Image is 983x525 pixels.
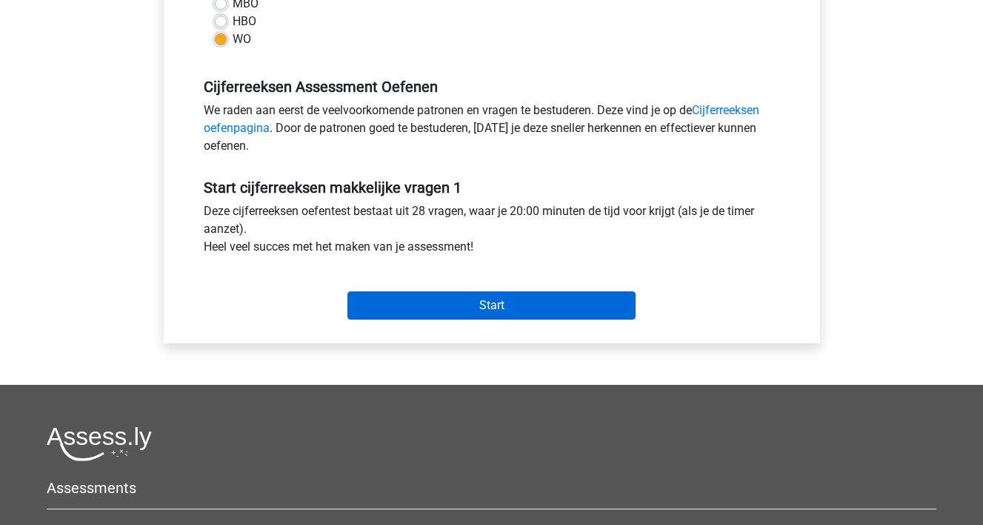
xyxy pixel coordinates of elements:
label: HBO [233,13,256,30]
h5: Start cijferreeksen makkelijke vragen 1 [204,179,780,197]
div: Deze cijferreeksen oefentest bestaat uit 28 vragen, waar je 20:00 minuten de tijd voor krijgt (al... [193,202,791,262]
h5: Assessments [47,479,936,497]
img: Assessly logo [47,426,152,461]
h5: Cijferreeksen Assessment Oefenen [204,78,780,96]
label: WO [233,30,251,48]
div: We raden aan eerst de veelvoorkomende patronen en vragen te bestuderen. Deze vind je op de . Door... [193,102,791,161]
input: Start [347,291,636,320]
